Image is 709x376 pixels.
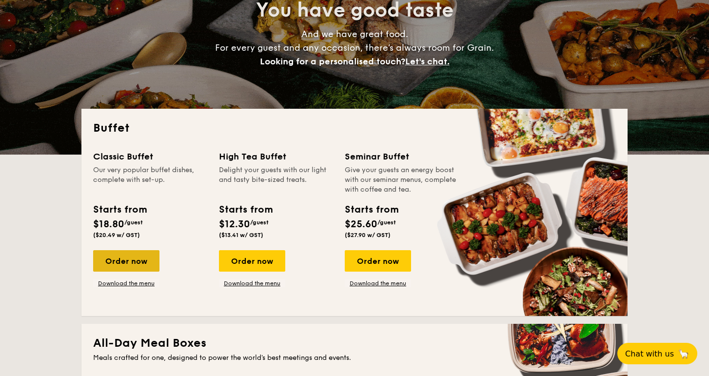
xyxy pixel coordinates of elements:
span: $12.30 [219,218,250,230]
div: Classic Buffet [93,150,207,163]
button: Chat with us🦙 [617,343,697,364]
span: ($27.90 w/ GST) [345,232,391,238]
div: Order now [93,250,159,272]
h2: All-Day Meal Boxes [93,336,616,351]
div: Order now [345,250,411,272]
div: Meals crafted for one, designed to power the world's best meetings and events. [93,353,616,363]
span: /guest [250,219,269,226]
h2: Buffet [93,120,616,136]
div: Starts from [93,202,146,217]
span: $18.80 [93,218,124,230]
span: 🦙 [678,348,689,359]
a: Download the menu [345,279,411,287]
a: Download the menu [219,279,285,287]
a: Download the menu [93,279,159,287]
span: ($13.41 w/ GST) [219,232,263,238]
span: /guest [124,219,143,226]
span: ($20.49 w/ GST) [93,232,140,238]
div: Order now [219,250,285,272]
span: Chat with us [625,349,674,358]
div: Starts from [219,202,272,217]
div: Seminar Buffet [345,150,459,163]
span: And we have great food. For every guest and any occasion, there’s always room for Grain. [215,29,494,67]
div: Give your guests an energy boost with our seminar menus, complete with coffee and tea. [345,165,459,195]
span: Looking for a personalised touch? [260,56,405,67]
div: High Tea Buffet [219,150,333,163]
span: Let's chat. [405,56,450,67]
span: $25.60 [345,218,377,230]
span: /guest [377,219,396,226]
div: Starts from [345,202,398,217]
div: Delight your guests with our light and tasty bite-sized treats. [219,165,333,195]
div: Our very popular buffet dishes, complete with set-up. [93,165,207,195]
